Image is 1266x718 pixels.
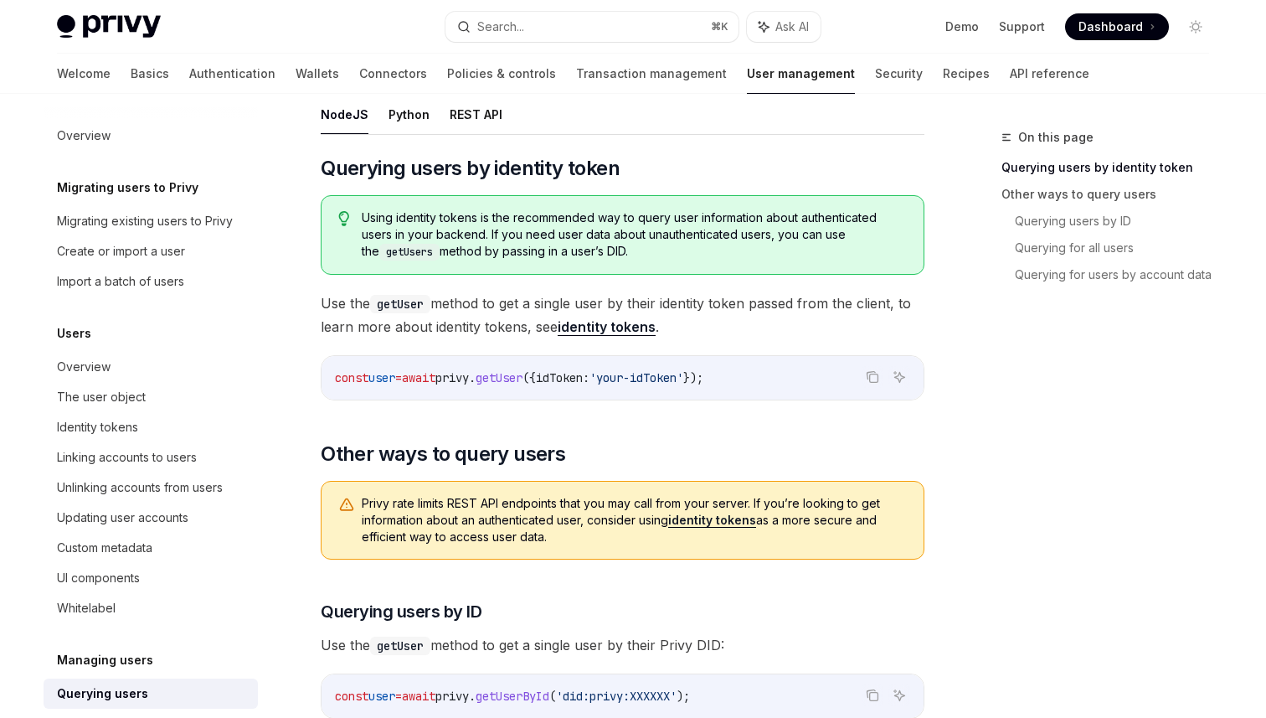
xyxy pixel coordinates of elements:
[44,121,258,151] a: Overview
[435,370,469,385] span: privy
[368,689,395,704] span: user
[57,478,223,498] div: Unlinking accounts from users
[321,292,924,338] span: Use the method to get a single user by their identity token passed from the client, to learn more...
[1001,181,1222,208] a: Other ways to query users
[57,568,140,588] div: UI components
[44,442,258,473] a: Linking accounts to users
[1001,154,1222,181] a: Querying users by identity token
[321,633,924,657] span: Use the method to get a single user by their Privy DID:
[389,95,430,134] button: Python
[445,12,738,42] button: Search...⌘K
[44,266,258,297] a: Import a batch of users
[44,473,258,503] a: Unlinking accounts from users
[862,684,883,706] button: Copy the contents from the code block
[335,689,368,704] span: const
[476,689,549,704] span: getUserById
[57,447,197,467] div: Linking accounts to users
[370,637,430,655] code: getUser
[379,244,440,261] code: getUsers
[57,211,233,231] div: Migrating existing users to Privy
[677,689,690,704] span: );
[57,178,198,198] h5: Migrating users to Privy
[44,382,258,412] a: The user object
[711,20,728,34] span: ⌘ K
[44,352,258,382] a: Overview
[57,15,161,39] img: light logo
[57,508,188,528] div: Updating user accounts
[321,441,565,467] span: Other ways to query users
[395,689,402,704] span: =
[888,366,910,388] button: Ask AI
[57,650,153,670] h5: Managing users
[44,412,258,442] a: Identity tokens
[57,538,152,558] div: Custom metadata
[189,54,275,94] a: Authentication
[576,54,727,94] a: Transaction management
[321,155,620,182] span: Querying users by identity token
[775,18,809,35] span: Ask AI
[747,54,855,94] a: User management
[402,370,435,385] span: await
[57,417,138,437] div: Identity tokens
[131,54,169,94] a: Basics
[44,593,258,623] a: Whitelabel
[321,600,481,623] span: Querying users by ID
[1015,235,1222,261] a: Querying for all users
[44,236,258,266] a: Create or import a user
[522,370,536,385] span: ({
[1182,13,1209,40] button: Toggle dark mode
[999,18,1045,35] a: Support
[57,54,111,94] a: Welcome
[44,679,258,709] a: Querying users
[57,598,116,618] div: Whitelabel
[536,370,589,385] span: idToken:
[888,684,910,706] button: Ask AI
[469,370,476,385] span: .
[296,54,339,94] a: Wallets
[359,54,427,94] a: Connectors
[57,241,185,261] div: Create or import a user
[44,206,258,236] a: Migrating existing users to Privy
[1015,208,1222,235] a: Querying users by ID
[558,318,656,336] a: identity tokens
[402,689,435,704] span: await
[683,370,703,385] span: });
[875,54,923,94] a: Security
[476,370,522,385] span: getUser
[589,370,683,385] span: 'your-idToken'
[321,95,368,134] button: NodeJS
[338,497,355,514] svg: Warning
[57,684,148,704] div: Querying users
[1010,54,1089,94] a: API reference
[945,18,979,35] a: Demo
[57,387,146,407] div: The user object
[747,12,821,42] button: Ask AI
[1065,13,1169,40] a: Dashboard
[395,370,402,385] span: =
[1078,18,1143,35] span: Dashboard
[1018,127,1094,147] span: On this page
[338,211,350,226] svg: Tip
[549,689,556,704] span: (
[450,95,502,134] button: REST API
[362,495,907,545] span: Privy rate limits REST API endpoints that you may call from your server. If you’re looking to get...
[335,370,368,385] span: const
[447,54,556,94] a: Policies & controls
[44,563,258,593] a: UI components
[477,17,524,37] div: Search...
[435,689,469,704] span: privy
[44,533,258,563] a: Custom metadata
[362,209,907,261] span: Using identity tokens is the recommended way to query user information about authenticated users ...
[943,54,990,94] a: Recipes
[862,366,883,388] button: Copy the contents from the code block
[370,295,430,313] code: getUser
[57,126,111,146] div: Overview
[44,503,258,533] a: Updating user accounts
[668,513,756,528] a: identity tokens
[469,689,476,704] span: .
[57,323,91,344] h5: Users
[57,271,184,292] div: Import a batch of users
[57,357,111,377] div: Overview
[556,689,677,704] span: 'did:privy:XXXXXX'
[368,370,395,385] span: user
